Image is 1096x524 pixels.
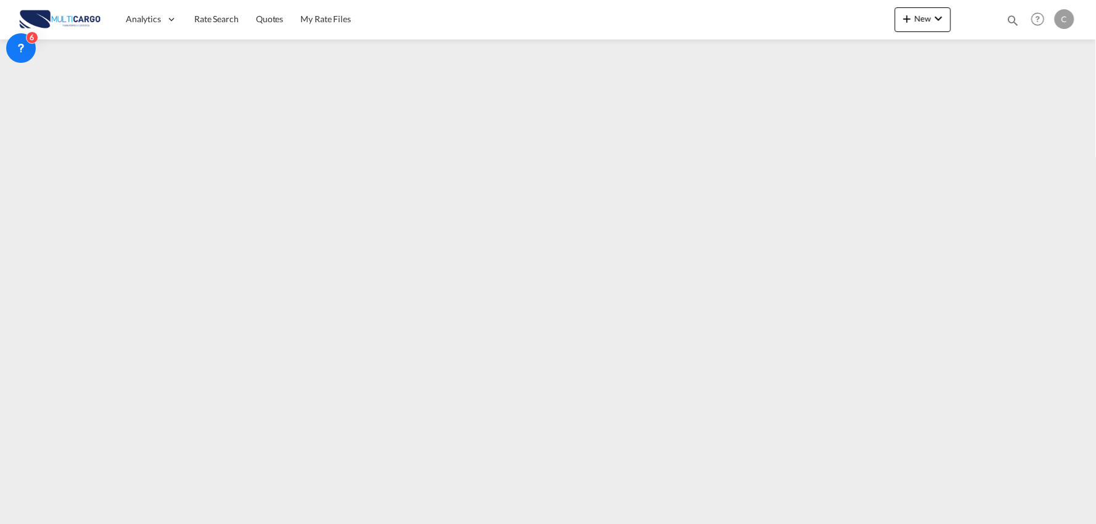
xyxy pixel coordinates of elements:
[1007,14,1020,32] div: icon-magnify
[19,6,102,33] img: 82db67801a5411eeacfdbd8acfa81e61.png
[1028,9,1055,31] div: Help
[1028,9,1049,30] span: Help
[895,7,951,32] button: icon-plus 400-fgNewicon-chevron-down
[1055,9,1074,29] div: C
[194,14,239,24] span: Rate Search
[300,14,351,24] span: My Rate Files
[126,13,161,25] span: Analytics
[931,11,946,26] md-icon: icon-chevron-down
[900,11,915,26] md-icon: icon-plus 400-fg
[256,14,283,24] span: Quotes
[1007,14,1020,27] md-icon: icon-magnify
[900,14,946,23] span: New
